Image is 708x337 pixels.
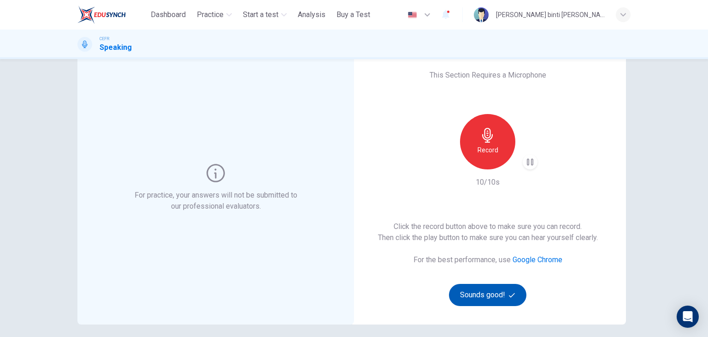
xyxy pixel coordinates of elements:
[460,114,515,169] button: Record
[407,12,418,18] img: en
[298,9,325,20] span: Analysis
[336,9,370,20] span: Buy a Test
[294,6,329,23] button: Analysis
[243,9,278,20] span: Start a test
[449,284,526,306] button: Sounds good!
[513,255,562,264] a: Google Chrome
[430,70,546,81] h6: This Section Requires a Microphone
[100,36,109,42] span: CEFR
[197,9,224,20] span: Practice
[100,42,132,53] h1: Speaking
[333,6,374,23] button: Buy a Test
[478,144,498,156] h6: Record
[474,7,489,22] img: Profile picture
[413,254,562,265] h6: For the best performance, use
[239,6,290,23] button: Start a test
[133,190,299,212] h6: For practice, your answers will not be submitted to our professional evaluators.
[193,6,236,23] button: Practice
[496,9,605,20] div: [PERSON_NAME] binti [PERSON_NAME]
[77,6,126,24] img: ELTC logo
[147,6,189,23] button: Dashboard
[476,177,500,188] h6: 10/10s
[378,221,598,243] h6: Click the record button above to make sure you can record. Then click the play button to make sur...
[151,9,186,20] span: Dashboard
[77,6,147,24] a: ELTC logo
[677,306,699,328] div: Open Intercom Messenger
